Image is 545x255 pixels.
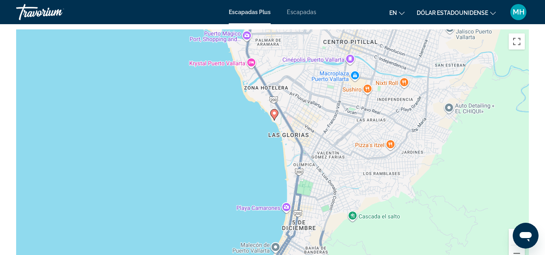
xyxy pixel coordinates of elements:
[389,10,397,16] font: en
[229,9,271,15] a: Escapadas Plus
[389,7,405,19] button: Cambiar idioma
[417,10,488,16] font: Dólar estadounidense
[509,33,525,50] button: Activar o desactivar la vista de pantalla completa
[509,229,525,245] button: Acercar
[417,7,496,19] button: Cambiar moneda
[513,8,524,16] font: MH
[16,2,97,23] a: Travorium
[287,9,316,15] a: Escapadas
[508,4,529,21] button: Menú de usuario
[513,223,539,249] iframe: Botón para iniciar la ventana de mensajería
